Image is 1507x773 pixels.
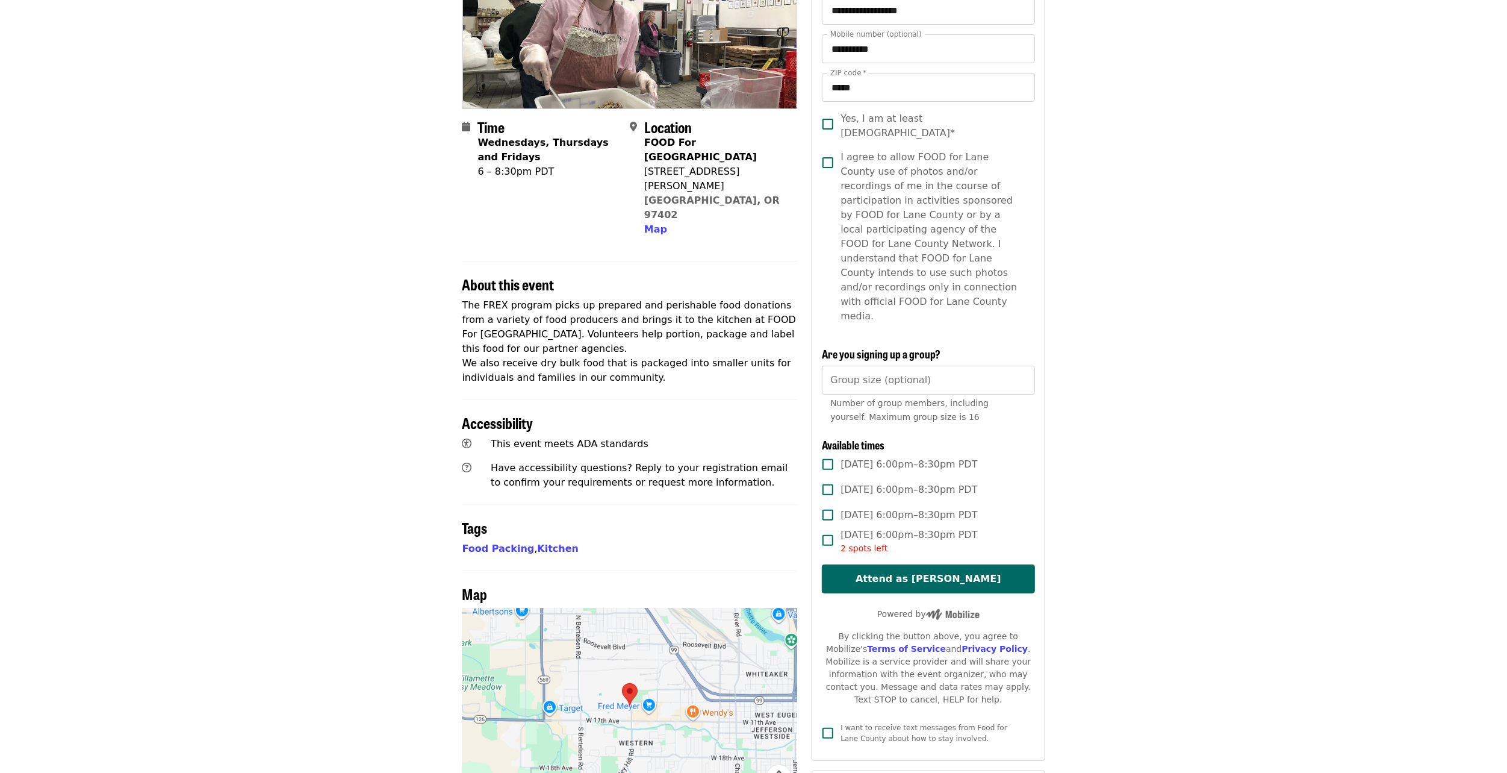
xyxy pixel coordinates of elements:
[644,224,667,235] span: Map
[822,346,940,361] span: Are you signing up a group?
[462,543,535,554] a: Food Packing
[462,438,472,449] i: universal-access icon
[841,483,977,497] span: [DATE] 6:00pm–8:30pm PDT
[822,630,1034,706] div: By clicking the button above, you agree to Mobilize's and . Mobilize is a service provider and wi...
[462,543,538,554] span: ,
[644,137,757,163] strong: FOOD For [GEOGRAPHIC_DATA]
[537,543,579,554] a: Kitchen
[841,528,977,555] span: [DATE] 6:00pm–8:30pm PDT
[491,438,648,449] span: This event meets ADA standards
[478,137,609,163] strong: Wednesdays, Thursdays and Fridays
[644,222,667,237] button: Map
[462,412,533,433] span: Accessibility
[830,398,989,422] span: Number of group members, including yourself. Maximum group size is 16
[462,583,488,604] span: Map
[462,298,798,385] p: The FREX program picks up prepared and perishable food donations from a variety of food producers...
[830,69,866,77] label: ZIP code
[462,274,555,295] span: About this event
[822,565,1034,593] button: Attend as [PERSON_NAME]
[822,366,1034,395] input: [object Object]
[478,116,505,137] span: Time
[478,164,620,179] div: 6 – 8:30pm PDT
[822,34,1034,63] input: Mobile number (optional)
[841,543,887,553] span: 2 spots left
[877,609,980,619] span: Powered by
[822,437,884,452] span: Available times
[841,457,977,472] span: [DATE] 6:00pm–8:30pm PDT
[841,724,1007,743] span: I want to receive text messages from Food for Lane County about how to stay involved.
[962,644,1028,654] a: Privacy Policy
[830,31,922,38] label: Mobile number (optional)
[926,609,980,620] img: Powered by Mobilize
[644,164,788,193] div: [STREET_ADDRESS][PERSON_NAME]
[822,73,1034,102] input: ZIP code
[462,462,472,474] i: question-circle icon
[630,121,637,133] i: map-marker-alt icon
[462,517,488,538] span: Tags
[867,644,946,654] a: Terms of Service
[462,121,471,133] i: calendar icon
[841,508,977,522] span: [DATE] 6:00pm–8:30pm PDT
[644,116,692,137] span: Location
[644,195,780,221] a: [GEOGRAPHIC_DATA], OR 97402
[841,150,1025,324] span: I agree to allow FOOD for Lane County use of photos and/or recordings of me in the course of part...
[841,111,1025,140] span: Yes, I am at least [DEMOGRAPHIC_DATA]*
[491,462,788,488] span: Have accessibility questions? Reply to your registration email to confirm your requirements or re...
